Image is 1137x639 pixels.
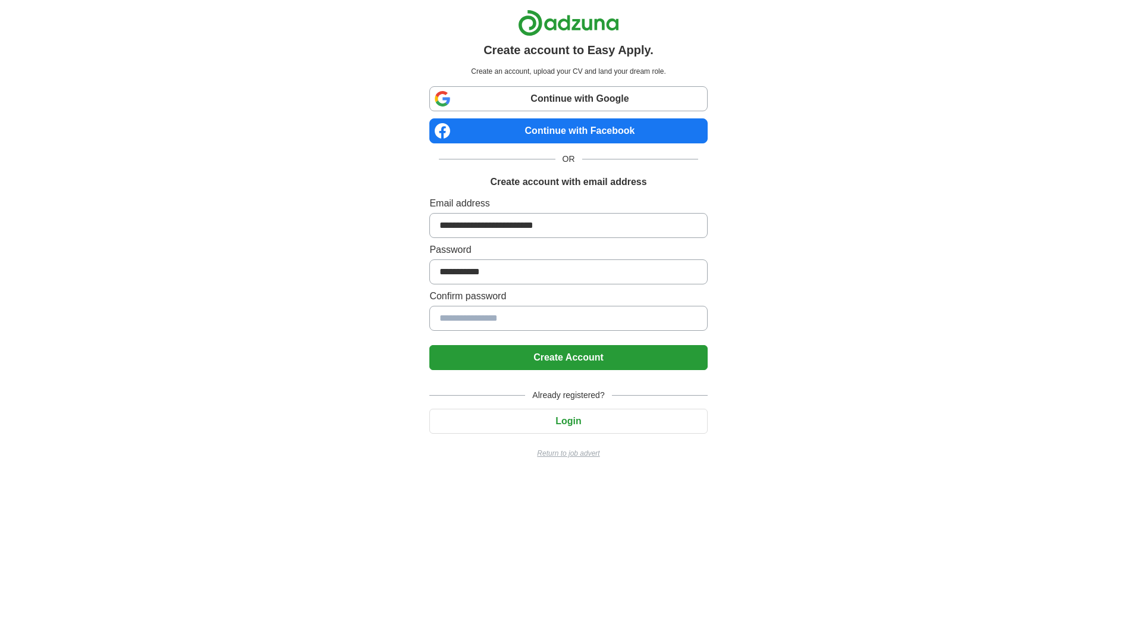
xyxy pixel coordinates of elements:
[429,345,707,370] button: Create Account
[429,86,707,111] a: Continue with Google
[429,196,707,211] label: Email address
[429,448,707,459] a: Return to job advert
[429,243,707,257] label: Password
[555,153,582,165] span: OR
[429,409,707,434] button: Login
[432,66,705,77] p: Create an account, upload your CV and land your dream role.
[490,175,646,189] h1: Create account with email address
[518,10,619,36] img: Adzuna logo
[525,389,611,402] span: Already registered?
[429,416,707,426] a: Login
[429,289,707,303] label: Confirm password
[429,118,707,143] a: Continue with Facebook
[483,41,654,59] h1: Create account to Easy Apply.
